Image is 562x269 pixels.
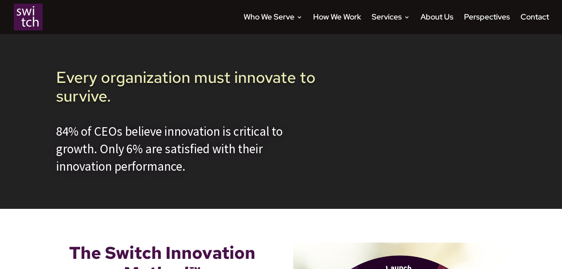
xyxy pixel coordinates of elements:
[56,122,316,175] div: 84% of CEOs believe innovation is critical to growth. Only 6% are satisfied with their innovation...
[464,14,510,34] a: Perspectives
[420,14,453,34] a: About Us
[372,14,410,34] a: Services
[56,68,316,110] h1: Every organization must innovate to survive.
[521,14,549,34] a: Contact
[244,14,303,34] a: Who We Serve
[313,14,361,34] a: How We Work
